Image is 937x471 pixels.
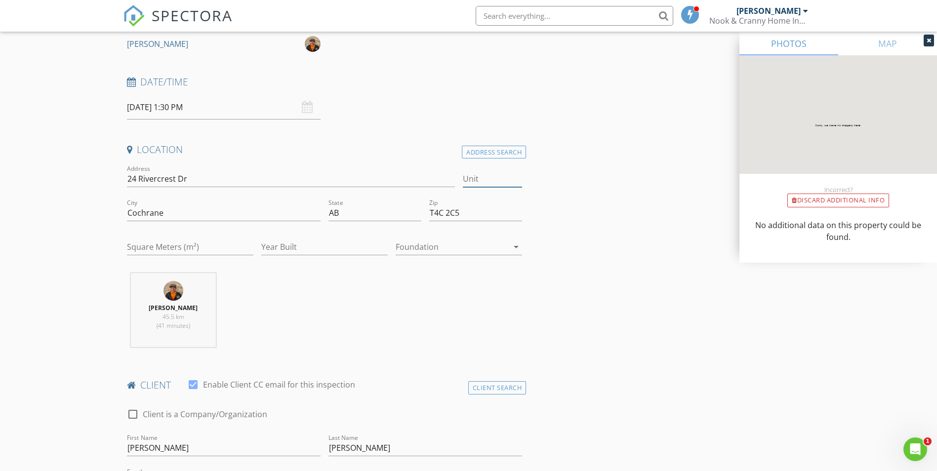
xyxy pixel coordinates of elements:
[739,32,838,55] a: PHOTOS
[468,381,527,394] div: Client Search
[462,146,526,159] div: Address Search
[127,95,321,119] input: Select date
[924,437,932,445] span: 1
[123,5,145,27] img: The Best Home Inspection Software - Spectora
[149,304,198,312] strong: [PERSON_NAME]
[163,281,183,301] img: img_5815.jpg
[127,143,523,156] h4: Location
[510,241,522,253] i: arrow_drop_down
[739,186,937,194] div: Incorrect?
[903,437,927,461] iframe: Intercom live chat
[163,313,184,321] span: 45.5 km
[709,16,808,26] div: Nook & Cranny Home Inspections Ltd.
[476,6,673,26] input: Search everything...
[157,321,190,330] span: (41 minutes)
[787,194,889,207] div: Discard Additional info
[127,379,523,392] h4: client
[203,380,355,390] label: Enable Client CC email for this inspection
[143,409,267,419] label: Client is a Company/Organization
[127,36,188,52] div: [PERSON_NAME]
[152,5,233,26] span: SPECTORA
[838,32,937,55] a: MAP
[123,13,233,34] a: SPECTORA
[305,36,321,52] img: img_5815.jpg
[127,76,523,88] h4: Date/Time
[751,219,925,243] p: No additional data on this property could be found.
[739,55,937,197] img: streetview
[736,6,801,16] div: [PERSON_NAME]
